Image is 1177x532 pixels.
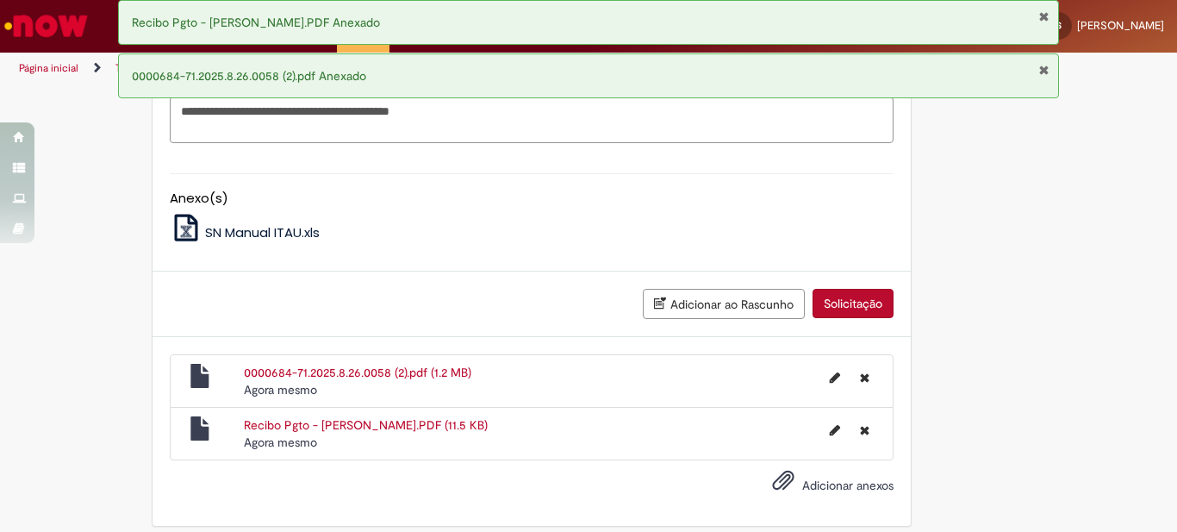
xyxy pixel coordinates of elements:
[13,53,772,84] ul: Trilhas de página
[170,97,894,143] textarea: Descrição
[115,61,207,75] a: Todos os Catálogos
[244,435,317,450] span: Agora mesmo
[1038,9,1049,23] button: Fechar Notificação
[643,289,805,319] button: Adicionar ao Rascunho
[244,365,471,380] a: 0000684-71.2025.8.26.0058 (2).pdf (1.2 MB)
[850,416,880,444] button: Excluir Recibo Pgto - JULIO CESAR FERREIRA TRAVAIN.PDF
[819,364,850,391] button: Editar nome de arquivo 0000684-71.2025.8.26.0058 (2).pdf
[132,68,366,84] span: 0000684-71.2025.8.26.0058 (2).pdf Anexado
[850,364,880,391] button: Excluir 0000684-71.2025.8.26.0058 (2).pdf
[170,223,321,241] a: SN Manual ITAU.xls
[813,289,894,318] button: Solicitação
[244,382,317,397] span: Agora mesmo
[819,416,850,444] button: Editar nome de arquivo Recibo Pgto - JULIO CESAR FERREIRA TRAVAIN.PDF
[1077,18,1164,33] span: [PERSON_NAME]
[170,191,894,206] h5: Anexo(s)
[132,15,380,30] span: Recibo Pgto - [PERSON_NAME].PDF Anexado
[205,223,320,241] span: SN Manual ITAU.xls
[244,382,317,397] time: 29/09/2025 17:00:35
[2,9,90,43] img: ServiceNow
[19,61,78,75] a: Página inicial
[244,417,488,433] a: Recibo Pgto - [PERSON_NAME].PDF (11.5 KB)
[768,465,799,504] button: Adicionar anexos
[1038,63,1049,77] button: Fechar Notificação
[244,435,317,450] time: 29/09/2025 17:00:30
[802,478,894,493] span: Adicionar anexos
